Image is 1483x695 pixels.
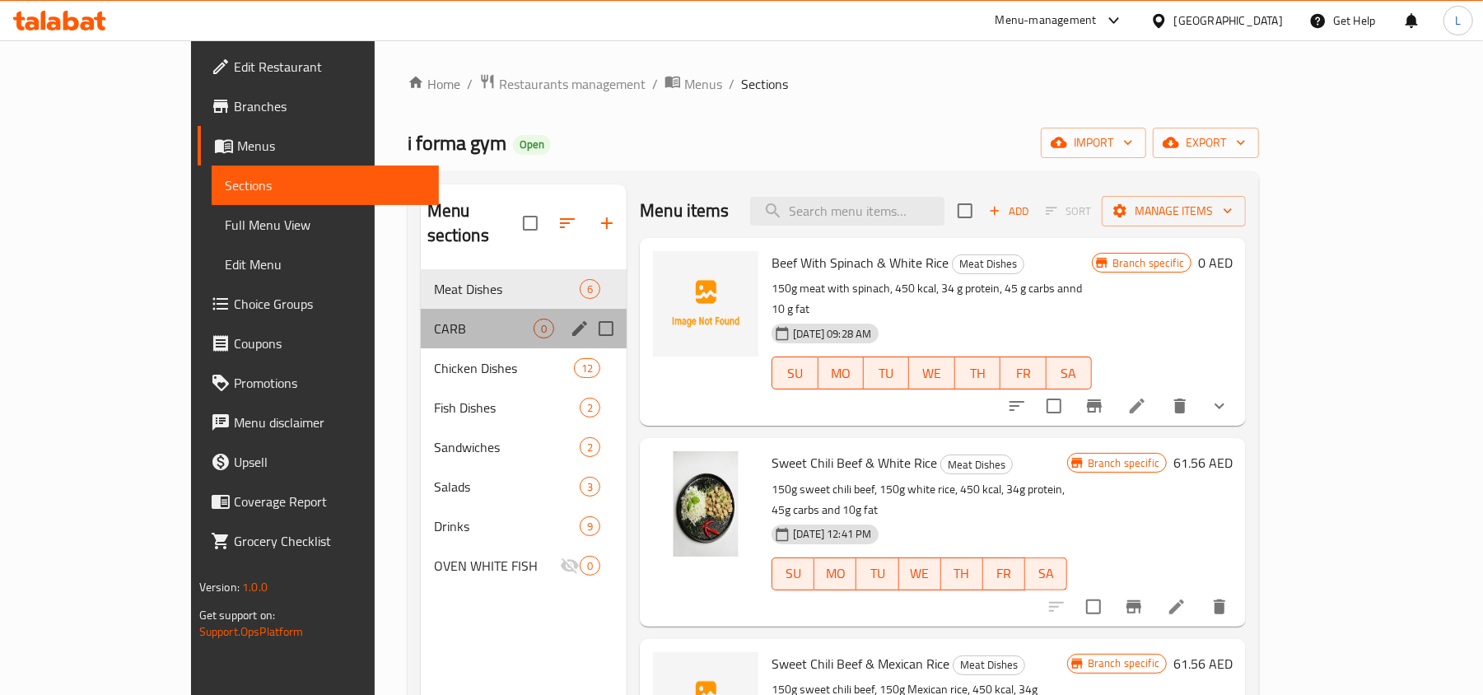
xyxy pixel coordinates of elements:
a: Edit Restaurant [198,47,439,86]
span: TU [870,361,902,385]
button: WE [909,357,954,389]
span: Upsell [234,452,426,472]
button: SA [1025,557,1067,590]
div: Chicken Dishes12 [421,348,627,388]
span: [DATE] 09:28 AM [786,326,878,342]
button: delete [1160,386,1200,426]
span: Meat Dishes [953,254,1024,273]
span: Edit Restaurant [234,57,426,77]
span: WE [906,562,935,585]
span: Sweet Chili Beef & Mexican Rice [772,651,949,676]
button: FR [983,557,1025,590]
a: Sections [212,166,439,205]
button: MO [818,357,864,389]
span: 12 [575,361,599,376]
a: Edit menu item [1167,597,1187,617]
h6: 0 AED [1198,251,1233,274]
div: items [580,279,600,299]
span: Branch specific [1081,655,1166,671]
span: Fish Dishes [434,398,580,417]
span: Beef With Spinach & White Rice [772,250,949,275]
button: Add section [587,203,627,243]
span: Sweet Chili Beef & White Rice [772,450,937,475]
span: 0 [581,558,599,574]
svg: Show Choices [1210,396,1229,416]
span: Sections [741,74,788,94]
h2: Menu items [640,198,730,223]
span: Open [513,138,551,152]
span: Sort sections [548,203,587,243]
div: CARB0edit [421,309,627,348]
span: Menus [684,74,722,94]
span: Meat Dishes [941,455,1012,474]
button: WE [899,557,941,590]
svg: Inactive section [560,556,580,576]
button: show more [1200,386,1239,426]
span: 3 [581,479,599,495]
button: TH [955,357,1000,389]
button: TH [941,557,983,590]
a: Coupons [198,324,439,363]
h6: 61.56 AED [1173,451,1233,474]
li: / [652,74,658,94]
div: items [574,358,600,378]
span: import [1054,133,1133,153]
div: Meat Dishes [953,655,1025,675]
h6: 61.56 AED [1173,652,1233,675]
div: Meat Dishes6 [421,269,627,309]
a: Promotions [198,363,439,403]
button: export [1153,128,1259,158]
li: / [729,74,735,94]
div: CARB [434,319,534,338]
div: Meat Dishes [940,455,1013,474]
span: Coverage Report [234,492,426,511]
span: FR [990,562,1019,585]
button: edit [567,316,592,341]
span: MO [821,562,850,585]
div: items [580,477,600,497]
span: Add [986,202,1031,221]
span: Coupons [234,334,426,353]
span: export [1166,133,1246,153]
nav: breadcrumb [408,73,1260,95]
span: Salads [434,477,580,497]
p: 150g sweet chili beef, 150g white rice, 450 kcal, 34g protein, 45g carbs and 10g fat [772,479,1067,520]
span: 9 [581,519,599,534]
img: Sweet Chili Beef & White Rice [653,451,758,557]
a: Grocery Checklist [198,521,439,561]
a: Coverage Report [198,482,439,521]
img: Beef With Spinach & White Rice [653,251,758,357]
span: 1.0.0 [242,576,268,598]
span: SU [779,562,808,585]
span: 0 [534,321,553,337]
button: SA [1047,357,1092,389]
button: FR [1000,357,1046,389]
span: Meat Dishes [954,655,1024,674]
span: Select section first [1035,198,1102,224]
span: TH [962,361,994,385]
span: Edit Menu [225,254,426,274]
span: Sandwiches [434,437,580,457]
span: Grocery Checklist [234,531,426,551]
button: TU [864,357,909,389]
span: Select to update [1076,590,1111,624]
span: Branch specific [1081,455,1166,471]
div: items [580,437,600,457]
span: Manage items [1115,201,1233,222]
span: Version: [199,576,240,598]
a: Restaurants management [479,73,646,95]
a: Support.OpsPlatform [199,621,304,642]
span: [DATE] 12:41 PM [786,526,878,542]
span: Chicken Dishes [434,358,574,378]
button: Branch-specific-item [1114,587,1154,627]
span: Meat Dishes [434,279,580,299]
button: SU [772,357,818,389]
div: items [580,398,600,417]
a: Menus [665,73,722,95]
button: SU [772,557,814,590]
span: Branch specific [1106,255,1191,271]
a: Full Menu View [212,205,439,245]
